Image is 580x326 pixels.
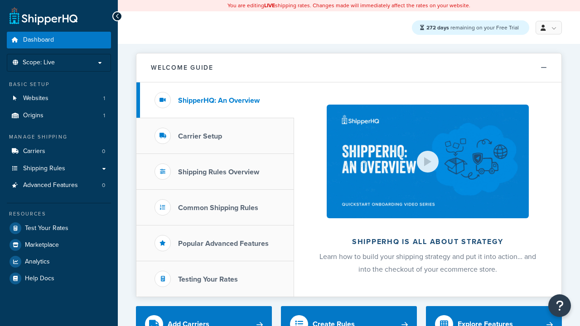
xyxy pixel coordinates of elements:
[102,148,105,155] span: 0
[23,165,65,173] span: Shipping Rules
[7,220,111,236] a: Test Your Rates
[178,275,238,283] h3: Testing Your Rates
[23,36,54,44] span: Dashboard
[23,95,48,102] span: Websites
[7,143,111,160] li: Carriers
[25,258,50,266] span: Analytics
[318,238,537,246] h2: ShipperHQ is all about strategy
[7,32,111,48] a: Dashboard
[25,241,59,249] span: Marketplace
[151,64,213,71] h2: Welcome Guide
[319,251,536,274] span: Learn how to build your shipping strategy and put it into action… and into the checkout of your e...
[7,143,111,160] a: Carriers0
[548,294,571,317] button: Open Resource Center
[7,177,111,194] a: Advanced Features0
[178,168,259,176] h3: Shipping Rules Overview
[23,59,55,67] span: Scope: Live
[23,112,43,120] span: Origins
[7,160,111,177] a: Shipping Rules
[103,112,105,120] span: 1
[327,105,529,218] img: ShipperHQ is all about strategy
[136,53,561,82] button: Welcome Guide
[25,275,54,283] span: Help Docs
[7,177,111,194] li: Advanced Features
[23,148,45,155] span: Carriers
[7,133,111,141] div: Manage Shipping
[103,95,105,102] span: 1
[7,107,111,124] li: Origins
[25,225,68,232] span: Test Your Rates
[23,182,78,189] span: Advanced Features
[7,210,111,218] div: Resources
[7,107,111,124] a: Origins1
[178,240,269,248] h3: Popular Advanced Features
[264,1,275,10] b: LIVE
[7,81,111,88] div: Basic Setup
[7,237,111,253] a: Marketplace
[178,132,222,140] h3: Carrier Setup
[178,96,260,105] h3: ShipperHQ: An Overview
[178,204,258,212] h3: Common Shipping Rules
[426,24,519,32] span: remaining on your Free Trial
[7,254,111,270] a: Analytics
[7,90,111,107] a: Websites1
[426,24,449,32] strong: 272 days
[7,270,111,287] a: Help Docs
[7,90,111,107] li: Websites
[102,182,105,189] span: 0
